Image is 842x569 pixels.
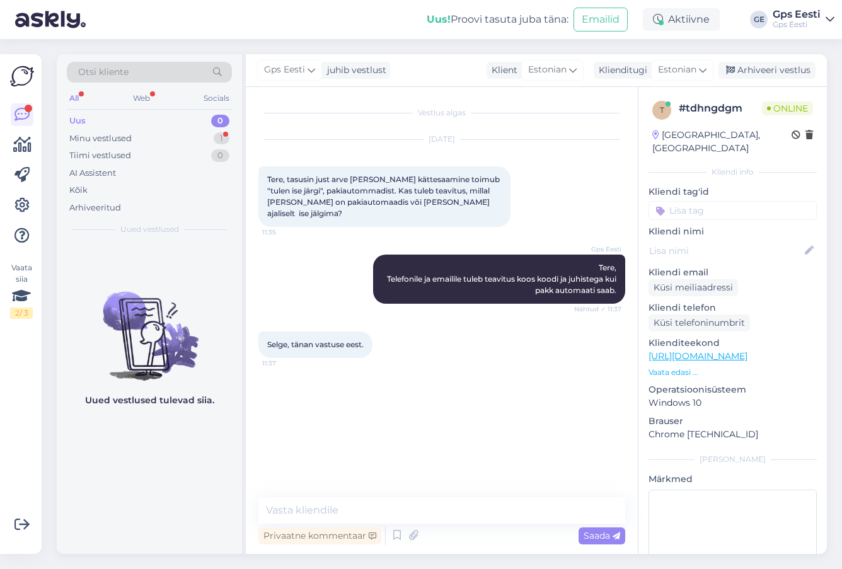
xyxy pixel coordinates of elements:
[773,9,821,20] div: Gps Eesti
[69,132,132,145] div: Minu vestlused
[267,175,502,218] span: Tere, tasusin just arve [PERSON_NAME] kättesaamine toimub "tulen ise järgi", pakiautommadist. Kas...
[762,101,813,115] span: Online
[10,64,34,88] img: Askly Logo
[78,66,129,79] span: Otsi kliente
[649,473,817,486] p: Märkmed
[85,394,214,407] p: Uued vestlused tulevad siia.
[322,64,386,77] div: juhib vestlust
[649,383,817,396] p: Operatsioonisüsteem
[387,263,618,295] span: Tere, Telefonile ja emailile tuleb teavitus koos koodi ja juhistega kui pakk automaati saab.
[649,279,738,296] div: Küsi meiliaadressi
[649,396,817,410] p: Windows 10
[649,185,817,198] p: Kliendi tag'id
[643,8,720,31] div: Aktiivne
[258,107,625,118] div: Vestlus algas
[649,166,817,178] div: Kliendi info
[258,527,381,544] div: Privaatne kommentaar
[120,224,179,235] span: Uued vestlused
[258,134,625,145] div: [DATE]
[10,262,33,319] div: Vaata siia
[487,64,517,77] div: Klient
[69,167,116,180] div: AI Assistent
[584,530,620,541] span: Saada
[649,201,817,220] input: Lisa tag
[652,129,792,155] div: [GEOGRAPHIC_DATA], [GEOGRAPHIC_DATA]
[649,415,817,428] p: Brauser
[649,314,750,331] div: Küsi telefoninumbrit
[211,115,229,127] div: 0
[69,115,86,127] div: Uus
[264,63,305,77] span: Gps Eesti
[649,336,817,350] p: Klienditeekond
[528,63,567,77] span: Estonian
[574,304,621,314] span: Nähtud ✓ 11:37
[214,132,229,145] div: 1
[262,227,309,237] span: 11:35
[649,428,817,441] p: Chrome [TECHNICAL_ID]
[574,244,621,254] span: Gps Eesti
[211,149,229,162] div: 0
[69,149,131,162] div: Tiimi vestlused
[649,301,817,314] p: Kliendi telefon
[649,367,817,378] p: Vaata edasi ...
[649,266,817,279] p: Kliendi email
[427,12,568,27] div: Proovi tasuta juba täna:
[660,105,664,115] span: t
[10,307,33,319] div: 2 / 3
[594,64,647,77] div: Klienditugi
[750,11,768,28] div: GE
[267,340,364,349] span: Selge, tänan vastuse eest.
[574,8,628,32] button: Emailid
[718,62,816,79] div: Arhiveeri vestlus
[658,63,696,77] span: Estonian
[773,9,834,30] a: Gps EestiGps Eesti
[67,90,81,106] div: All
[57,269,242,382] img: No chats
[201,90,232,106] div: Socials
[69,202,121,214] div: Arhiveeritud
[679,101,762,116] div: # tdhngdgm
[649,454,817,465] div: [PERSON_NAME]
[130,90,153,106] div: Web
[773,20,821,30] div: Gps Eesti
[649,350,747,362] a: [URL][DOMAIN_NAME]
[262,359,309,368] span: 11:37
[69,184,88,197] div: Kõik
[649,244,802,258] input: Lisa nimi
[427,13,451,25] b: Uus!
[649,225,817,238] p: Kliendi nimi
